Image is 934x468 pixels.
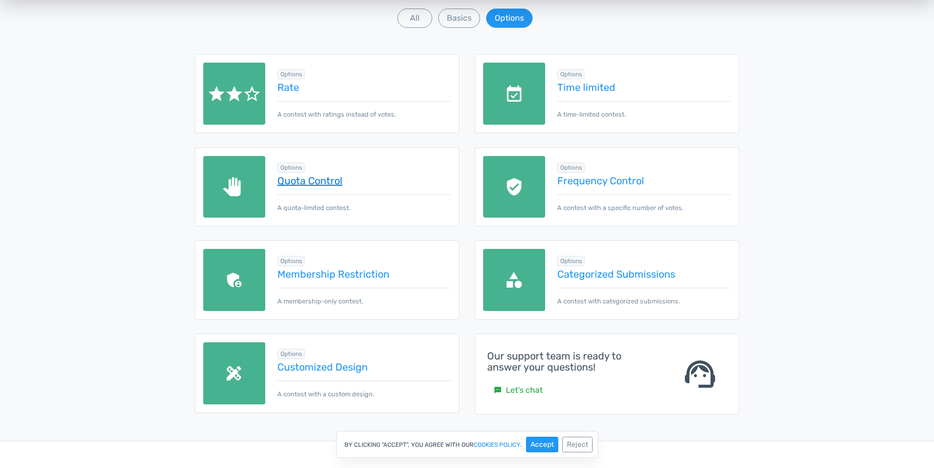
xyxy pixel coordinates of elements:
[277,69,305,79] span: Browse all in Options
[277,288,451,306] p: A membership-only contest.
[277,175,451,186] a: Quota Control
[483,249,545,311] img: categories.png
[277,194,451,213] p: A quota-limited contest.
[277,256,305,266] span: Browse all in Options
[203,63,265,125] img: rate.png
[526,437,558,452] button: Accept
[557,288,731,306] p: A contest with categorized submissions.
[203,249,265,311] img: members-only.png
[487,381,549,400] a: smsLet's chat
[557,101,731,119] p: A time-limited contest.
[557,69,585,79] span: Browse all in Options
[557,269,731,280] a: Categorized Submissions
[474,442,520,448] a: cookies policy
[557,256,585,266] span: Browse all in Options
[277,361,451,373] a: Customized Design
[277,163,305,173] span: Browse all in Options
[557,175,731,186] a: Frequency Control
[397,9,432,28] button: All
[438,9,480,28] button: Basics
[557,194,731,213] p: A contest with a specific number of votes.
[486,9,533,28] button: Options
[277,101,451,119] p: A contest with ratings instead of votes.
[203,156,265,218] img: quota-limited.png
[277,381,451,399] p: A contest with a custom design.
[487,350,657,373] h4: Our support team is ready to answer your questions!
[336,431,598,458] div: By clicking "Accept", you agree with our .
[557,163,585,173] span: Browse all in Options
[562,437,593,452] button: Reject
[494,386,502,394] small: sms
[682,356,718,392] span: support_agent
[277,82,451,93] a: Rate
[277,269,451,280] a: Membership Restriction
[277,349,305,359] span: Browse all in Options
[557,82,731,93] a: Time limited
[203,342,265,404] img: custom-design.png
[483,63,545,125] img: date-limited.png
[483,156,545,218] img: recaptcha.png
